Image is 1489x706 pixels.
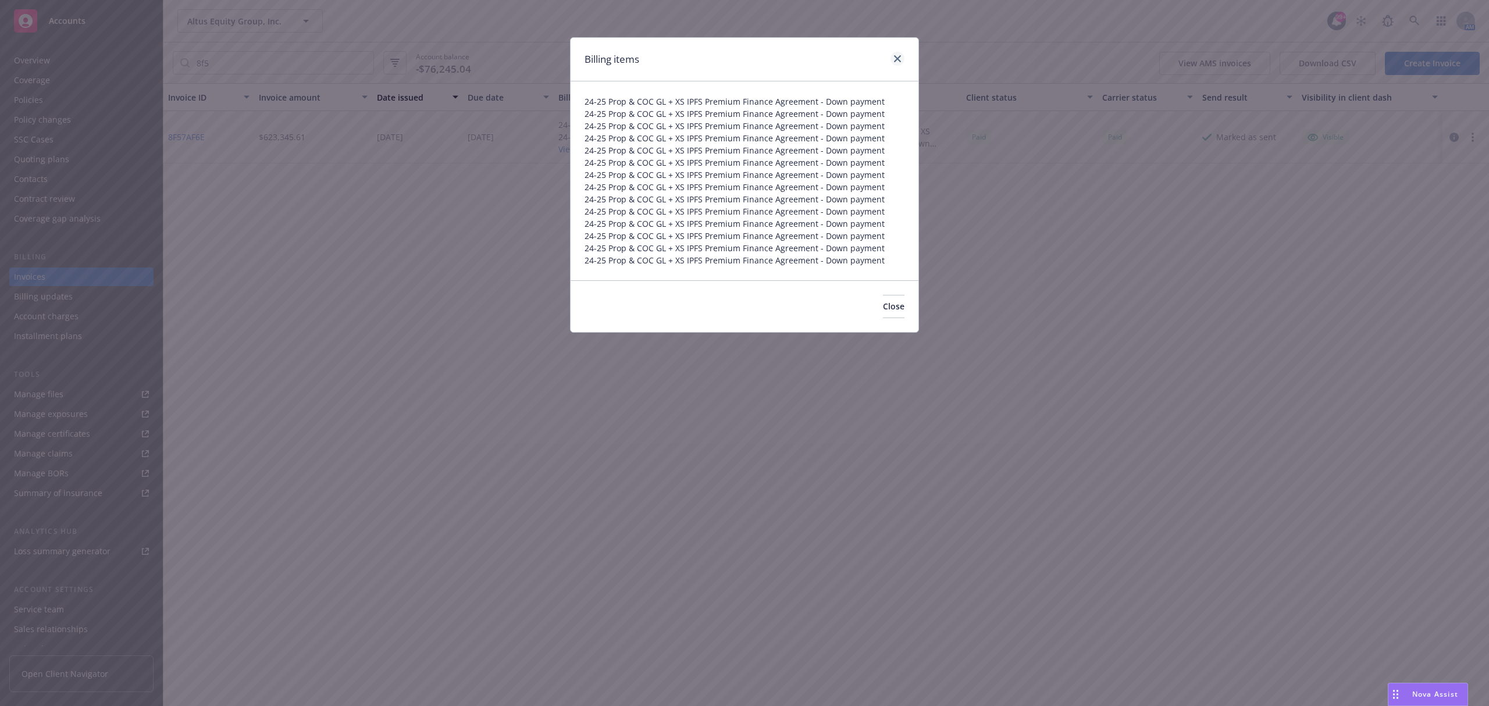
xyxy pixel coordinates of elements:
span: 24-25 Prop & COC GL + XS IPFS Premium Finance Agreement - Down payment [585,230,904,242]
span: 24-25 Prop & COC GL + XS IPFS Premium Finance Agreement - Down payment [585,169,904,181]
span: 24-25 Prop & COC GL + XS IPFS Premium Finance Agreement - Down payment [585,156,904,169]
span: 24-25 Prop & COC GL + XS IPFS Premium Finance Agreement - Down payment [585,242,904,254]
span: 24-25 Prop & COC GL + XS IPFS Premium Finance Agreement - Down payment [585,120,904,132]
span: 24-25 Prop & COC GL + XS IPFS Premium Finance Agreement - Down payment [585,108,904,120]
h1: Billing items [585,52,639,67]
div: Drag to move [1388,683,1403,705]
span: 24-25 Prop & COC GL + XS IPFS Premium Finance Agreement - Down payment [585,95,904,108]
span: 24-25 Prop & COC GL + XS IPFS Premium Finance Agreement - Down payment [585,181,904,193]
a: close [890,52,904,66]
button: Close [883,295,904,318]
span: 24-25 Prop & COC GL + XS IPFS Premium Finance Agreement - Down payment [585,217,904,230]
span: Nova Assist [1412,689,1458,699]
span: 24-25 Prop & COC GL + XS IPFS Premium Finance Agreement - Down payment [585,254,904,266]
span: Close [883,301,904,312]
span: 24-25 Prop & COC GL + XS IPFS Premium Finance Agreement - Down payment [585,205,904,217]
span: 24-25 Prop & COC GL + XS IPFS Premium Finance Agreement - Down payment [585,132,904,144]
button: Nova Assist [1388,683,1468,706]
span: 24-25 Prop & COC GL + XS IPFS Premium Finance Agreement - Down payment [585,193,904,205]
span: 24-25 Prop & COC GL + XS IPFS Premium Finance Agreement - Down payment [585,144,904,156]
